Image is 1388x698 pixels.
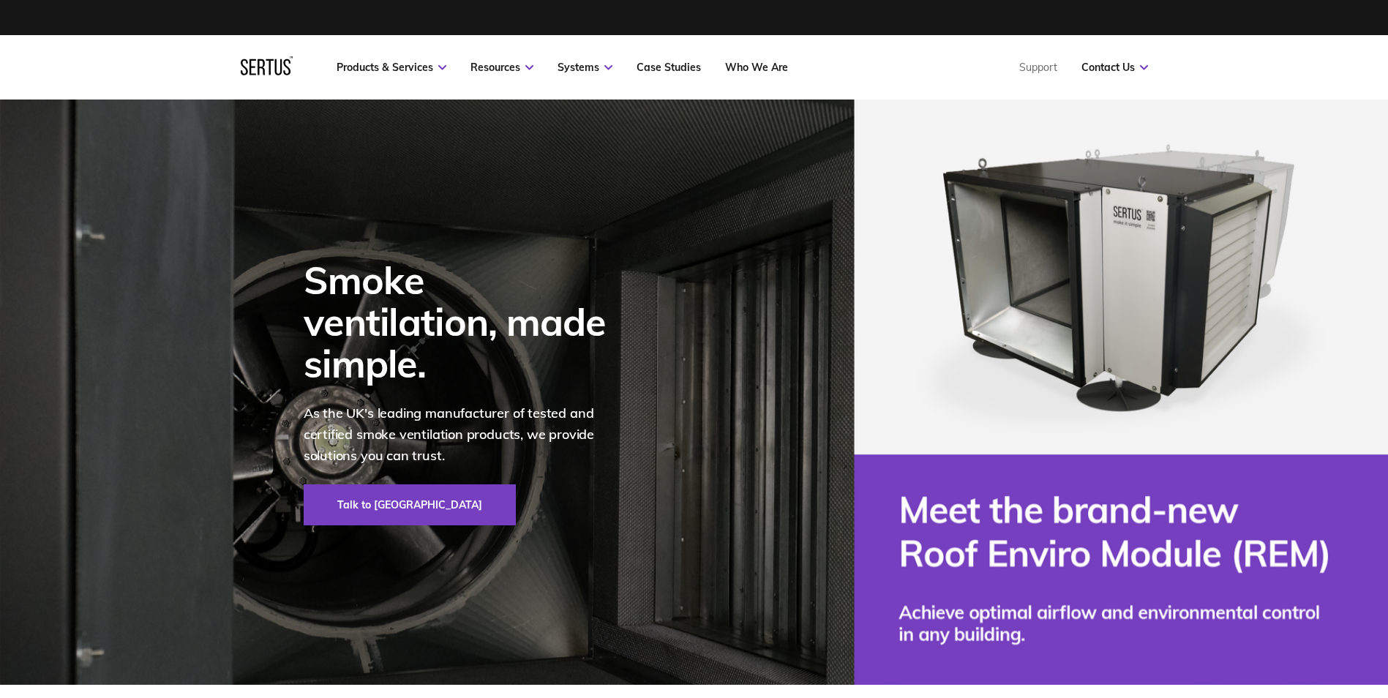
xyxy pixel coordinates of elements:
a: Support [1019,61,1057,74]
a: Products & Services [337,61,446,74]
a: Systems [558,61,612,74]
a: Talk to [GEOGRAPHIC_DATA] [304,484,516,525]
p: As the UK's leading manufacturer of tested and certified smoke ventilation products, we provide s... [304,403,626,466]
a: Contact Us [1081,61,1148,74]
div: Smoke ventilation, made simple. [304,259,626,385]
a: Resources [470,61,533,74]
a: Case Studies [637,61,701,74]
a: Who We Are [725,61,788,74]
